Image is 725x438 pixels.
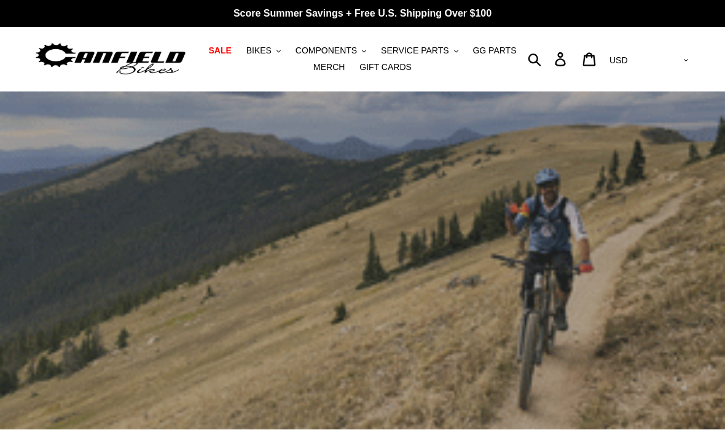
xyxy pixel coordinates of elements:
[307,59,351,76] a: MERCH
[202,42,237,59] a: SALE
[296,45,357,56] span: COMPONENTS
[375,42,464,59] button: SERVICE PARTS
[289,42,372,59] button: COMPONENTS
[313,62,345,72] span: MERCH
[466,42,522,59] a: GG PARTS
[381,45,449,56] span: SERVICE PARTS
[353,59,418,76] a: GIFT CARDS
[34,40,187,79] img: Canfield Bikes
[240,42,287,59] button: BIKES
[208,45,231,56] span: SALE
[246,45,272,56] span: BIKES
[359,62,412,72] span: GIFT CARDS
[472,45,516,56] span: GG PARTS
